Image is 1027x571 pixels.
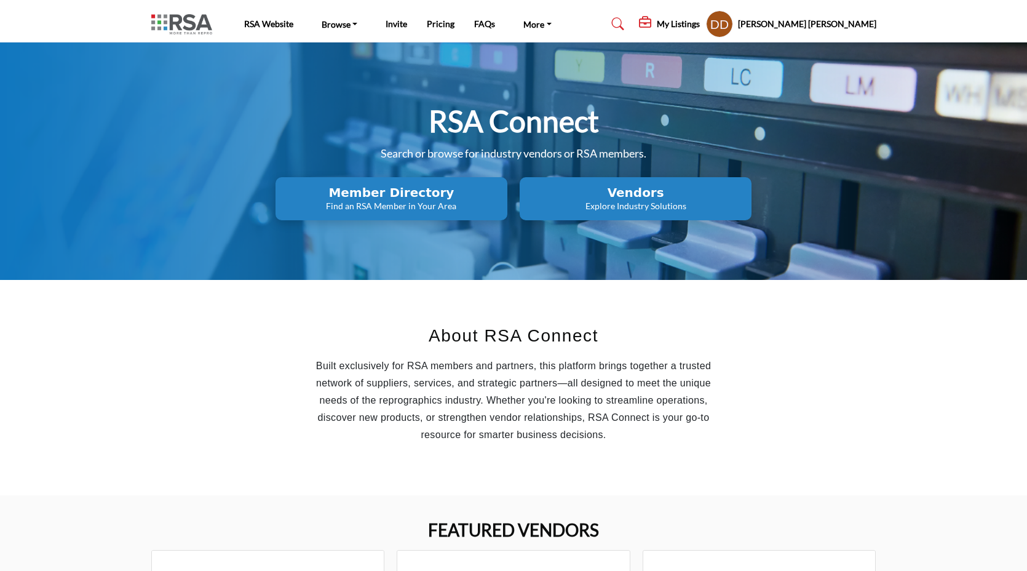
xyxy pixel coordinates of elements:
div: My Listings [639,17,700,31]
a: Pricing [427,18,454,29]
h2: About RSA Connect [302,323,726,349]
h2: Vendors [523,185,748,200]
h2: FEATURED VENDORS [428,520,599,541]
p: Built exclusively for RSA members and partners, this platform brings together a trusted network o... [302,357,726,444]
h1: RSA Connect [429,102,599,140]
a: RSA Website [244,18,293,29]
button: Show hide supplier dropdown [706,10,733,38]
h5: [PERSON_NAME] [PERSON_NAME] [738,18,876,30]
p: Explore Industry Solutions [523,200,748,212]
h5: My Listings [657,18,700,30]
a: Search [600,14,632,34]
p: Find an RSA Member in Your Area [279,200,504,212]
h2: Member Directory [279,185,504,200]
a: Browse [313,15,367,33]
a: Invite [386,18,407,29]
a: FAQs [474,18,495,29]
button: Member Directory Find an RSA Member in Your Area [276,177,507,220]
button: Vendors Explore Industry Solutions [520,177,751,220]
img: Site Logo [151,14,218,34]
a: More [515,15,560,33]
span: Search or browse for industry vendors or RSA members. [381,146,646,160]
